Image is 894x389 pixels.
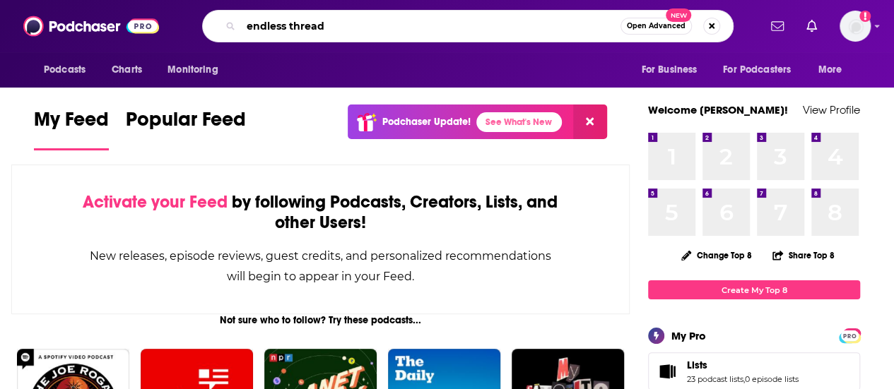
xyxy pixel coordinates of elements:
[772,241,835,269] button: Share Top 8
[83,191,228,213] span: Activate your Feed
[102,56,151,83] a: Charts
[840,11,871,42] img: User Profile
[44,60,86,80] span: Podcasts
[476,112,562,132] a: See What's New
[202,10,734,42] div: Search podcasts, credits, & more...
[34,107,109,150] a: My Feed
[83,246,558,287] div: New releases, episode reviews, guest credits, and personalized recommendations will begin to appe...
[818,60,842,80] span: More
[765,14,789,38] a: Show notifications dropdown
[241,15,620,37] input: Search podcasts, credits, & more...
[112,60,142,80] span: Charts
[808,56,860,83] button: open menu
[745,374,799,384] a: 0 episode lists
[11,314,630,326] div: Not sure who to follow? Try these podcasts...
[648,103,788,116] a: Welcome [PERSON_NAME]!
[714,56,811,83] button: open menu
[673,246,760,264] button: Change Top 8
[627,23,686,30] span: Open Advanced
[126,107,246,150] a: Popular Feed
[653,361,681,381] a: Lists
[666,8,691,22] span: New
[641,60,697,80] span: For Business
[126,107,246,140] span: Popular Feed
[803,103,860,116] a: View Profile
[687,359,799,371] a: Lists
[801,14,823,38] a: Show notifications dropdown
[840,11,871,42] span: Logged in as hconnor
[687,359,707,371] span: Lists
[648,280,860,299] a: Create My Top 8
[723,60,791,80] span: For Podcasters
[671,329,706,342] div: My Pro
[687,374,743,384] a: 23 podcast lists
[167,60,218,80] span: Monitoring
[841,330,858,340] a: PRO
[158,56,236,83] button: open menu
[83,192,558,233] div: by following Podcasts, Creators, Lists, and other Users!
[859,11,871,22] svg: Add a profile image
[743,374,745,384] span: ,
[34,56,104,83] button: open menu
[631,56,714,83] button: open menu
[620,18,692,35] button: Open AdvancedNew
[23,13,159,40] img: Podchaser - Follow, Share and Rate Podcasts
[840,11,871,42] button: Show profile menu
[841,330,858,341] span: PRO
[34,107,109,140] span: My Feed
[382,116,471,128] p: Podchaser Update!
